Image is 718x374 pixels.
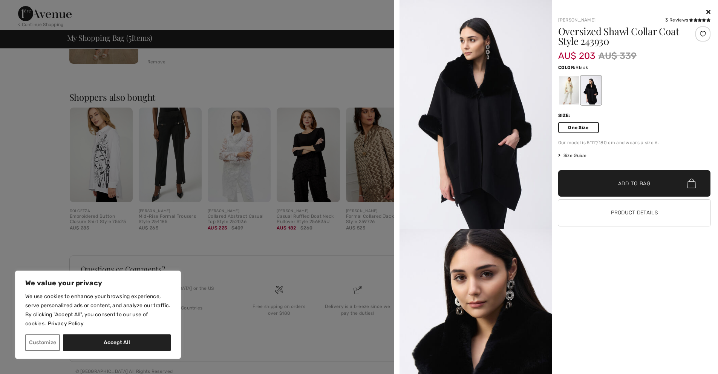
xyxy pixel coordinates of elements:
[559,76,579,105] div: Vanilla 30
[558,65,576,70] span: Color:
[687,179,696,188] img: Bag.svg
[558,139,711,146] div: Our model is 5'11"/180 cm and wears a size 6.
[558,170,711,197] button: Add to Bag
[558,112,573,119] div: Size:
[558,43,596,61] span: AU$ 203
[25,334,60,351] button: Customize
[618,180,651,188] span: Add to Bag
[581,76,600,105] div: Black
[665,17,710,23] div: 3 Reviews
[17,5,32,12] span: Help
[558,17,596,23] a: [PERSON_NAME]
[25,279,171,288] p: We value your privacy
[63,334,171,351] button: Accept All
[558,26,685,46] h1: Oversized Shawl Collar Coat Style 243930
[47,320,84,327] a: Privacy Policy
[558,200,711,226] button: Product Details
[558,122,599,133] span: One Size
[576,65,588,70] span: Black
[15,271,181,359] div: We value your privacy
[25,292,171,328] p: We use cookies to enhance your browsing experience, serve personalized ads or content, and analyz...
[558,152,586,159] span: Size Guide
[599,49,637,63] span: AU$ 339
